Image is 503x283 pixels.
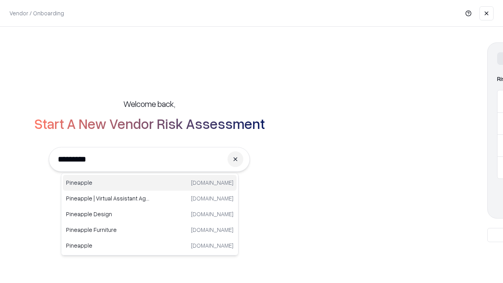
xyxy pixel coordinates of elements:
p: [DOMAIN_NAME] [191,178,233,187]
p: [DOMAIN_NAME] [191,194,233,202]
p: [DOMAIN_NAME] [191,226,233,234]
div: Suggestions [61,173,239,255]
p: Pineapple [66,241,150,250]
h5: Welcome back, [123,98,175,109]
p: [DOMAIN_NAME] [191,241,233,250]
h2: Start A New Vendor Risk Assessment [34,116,265,131]
p: Pineapple [66,178,150,187]
p: Pineapple Design [66,210,150,218]
p: Pineapple | Virtual Assistant Agency [66,194,150,202]
p: Pineapple Furniture [66,226,150,234]
p: Vendor / Onboarding [9,9,64,17]
p: [DOMAIN_NAME] [191,210,233,218]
